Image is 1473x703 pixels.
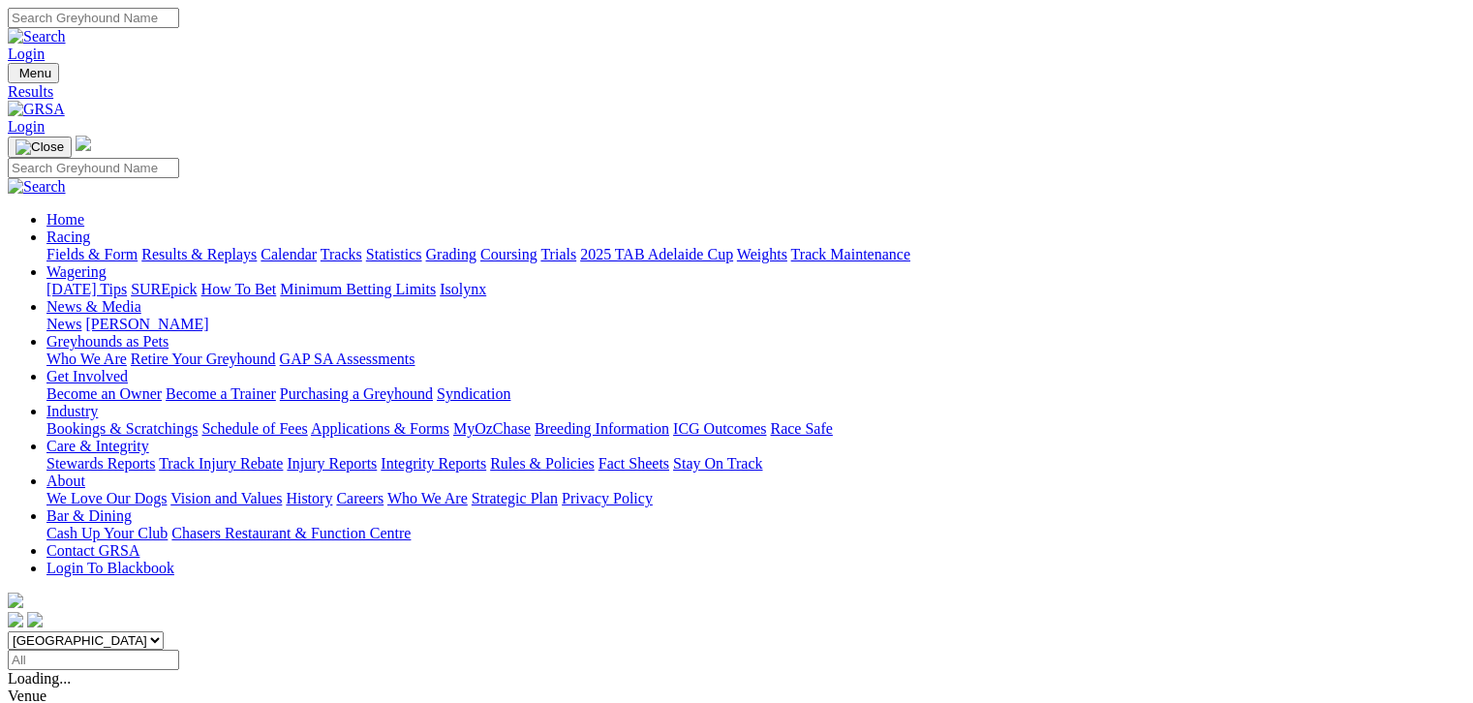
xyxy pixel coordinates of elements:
a: Weights [737,246,787,262]
a: MyOzChase [453,420,531,437]
a: Fields & Form [46,246,138,262]
div: Wagering [46,281,1465,298]
img: Search [8,28,66,46]
img: twitter.svg [27,612,43,627]
a: Results & Replays [141,246,257,262]
a: Stay On Track [673,455,762,472]
a: Grading [426,246,476,262]
a: Breeding Information [535,420,669,437]
a: Coursing [480,246,537,262]
a: Strategic Plan [472,490,558,506]
a: Minimum Betting Limits [280,281,436,297]
a: Race Safe [770,420,832,437]
a: Chasers Restaurant & Function Centre [171,525,411,541]
a: Vision and Values [170,490,282,506]
a: 2025 TAB Adelaide Cup [580,246,733,262]
a: Track Injury Rebate [159,455,283,472]
a: Cash Up Your Club [46,525,168,541]
div: About [46,490,1465,507]
img: GRSA [8,101,65,118]
a: GAP SA Assessments [280,351,415,367]
a: Login [8,118,45,135]
a: ICG Outcomes [673,420,766,437]
a: Schedule of Fees [201,420,307,437]
img: Close [15,139,64,155]
a: Applications & Forms [311,420,449,437]
a: Who We Are [46,351,127,367]
img: logo-grsa-white.png [8,593,23,608]
a: Login To Blackbook [46,560,174,576]
a: Syndication [437,385,510,402]
a: Stewards Reports [46,455,155,472]
a: Track Maintenance [791,246,910,262]
img: Search [8,178,66,196]
a: Careers [336,490,384,506]
div: Greyhounds as Pets [46,351,1465,368]
a: Care & Integrity [46,438,149,454]
a: We Love Our Dogs [46,490,167,506]
a: About [46,473,85,489]
a: [PERSON_NAME] [85,316,208,332]
img: logo-grsa-white.png [76,136,91,151]
input: Select date [8,650,179,670]
input: Search [8,8,179,28]
a: Integrity Reports [381,455,486,472]
a: Tracks [321,246,362,262]
input: Search [8,158,179,178]
a: Become a Trainer [166,385,276,402]
a: Purchasing a Greyhound [280,385,433,402]
a: SUREpick [131,281,197,297]
a: Retire Your Greyhound [131,351,276,367]
div: Bar & Dining [46,525,1465,542]
a: [DATE] Tips [46,281,127,297]
a: Wagering [46,263,107,280]
a: Contact GRSA [46,542,139,559]
span: Loading... [8,670,71,687]
a: Racing [46,229,90,245]
a: Privacy Policy [562,490,653,506]
div: News & Media [46,316,1465,333]
a: Calendar [261,246,317,262]
a: Results [8,83,1465,101]
span: Menu [19,66,51,80]
a: Greyhounds as Pets [46,333,169,350]
button: Toggle navigation [8,63,59,83]
div: Industry [46,420,1465,438]
a: News & Media [46,298,141,315]
a: History [286,490,332,506]
div: Care & Integrity [46,455,1465,473]
button: Toggle navigation [8,137,72,158]
a: Login [8,46,45,62]
a: Trials [540,246,576,262]
img: facebook.svg [8,612,23,627]
a: Get Involved [46,368,128,384]
a: News [46,316,81,332]
a: Industry [46,403,98,419]
a: Bookings & Scratchings [46,420,198,437]
div: Get Involved [46,385,1465,403]
a: Home [46,211,84,228]
a: Become an Owner [46,385,162,402]
a: Who We Are [387,490,468,506]
a: Isolynx [440,281,486,297]
a: Statistics [366,246,422,262]
a: Bar & Dining [46,507,132,524]
a: Injury Reports [287,455,377,472]
a: Fact Sheets [598,455,669,472]
a: Rules & Policies [490,455,595,472]
a: How To Bet [201,281,277,297]
div: Racing [46,246,1465,263]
